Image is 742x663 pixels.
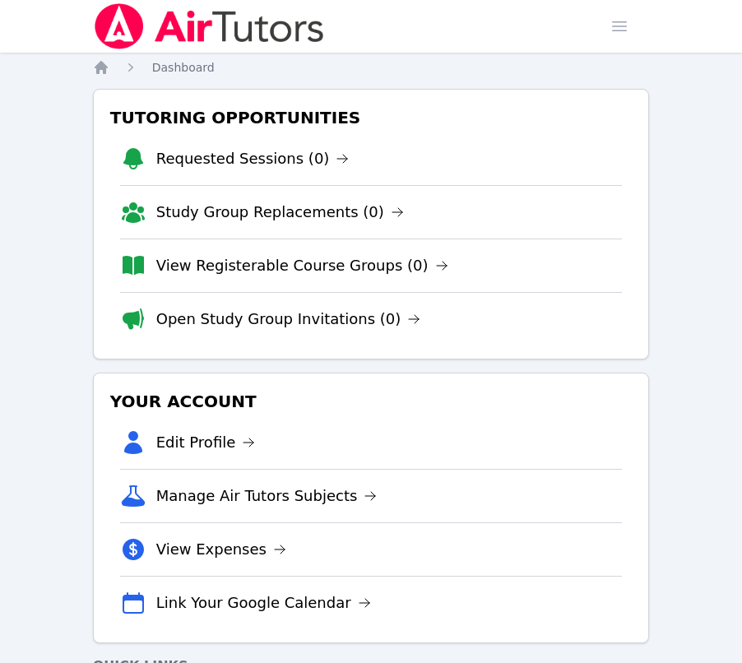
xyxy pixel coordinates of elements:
[156,538,286,561] a: View Expenses
[107,387,636,416] h3: Your Account
[156,201,404,224] a: Study Group Replacements (0)
[93,3,326,49] img: Air Tutors
[156,591,371,614] a: Link Your Google Calendar
[152,59,215,76] a: Dashboard
[152,61,215,74] span: Dashboard
[156,147,350,170] a: Requested Sessions (0)
[156,484,378,508] a: Manage Air Tutors Subjects
[156,431,256,454] a: Edit Profile
[93,59,650,76] nav: Breadcrumb
[156,308,421,331] a: Open Study Group Invitations (0)
[156,254,448,277] a: View Registerable Course Groups (0)
[107,103,636,132] h3: Tutoring Opportunities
